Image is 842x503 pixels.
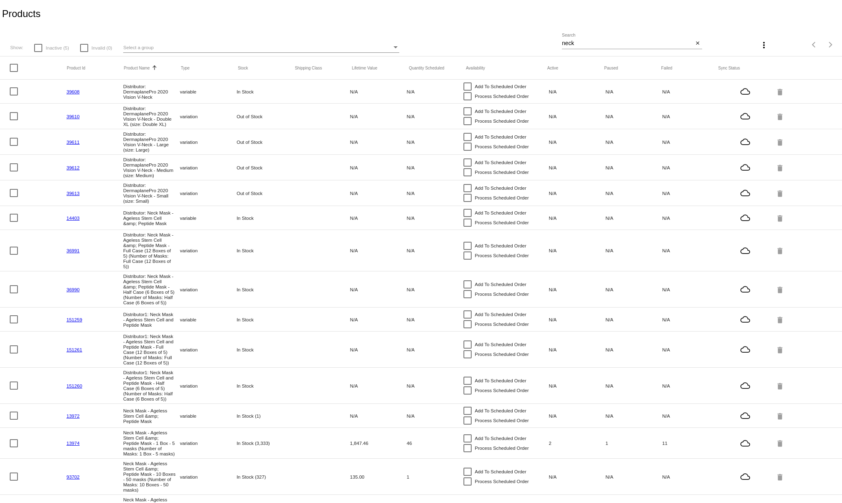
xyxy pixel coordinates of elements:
mat-icon: close [695,40,701,47]
button: Previous page [806,37,822,53]
span: Add To Scheduled Order [475,310,527,319]
mat-cell: N/A [350,285,407,294]
a: 39612 [66,165,79,170]
a: 93702 [66,474,79,479]
mat-cell: N/A [407,163,463,172]
span: Show: [10,45,23,50]
mat-cell: N/A [662,87,719,96]
mat-cell: variation [180,112,236,121]
mat-cell: 46 [407,438,463,448]
mat-cell: N/A [662,345,719,354]
mat-cell: Distributor: Neck Mask - Ageless Stem Cell &amp; Peptide Mask - Half Case (6 Boxes of 5) (Number ... [123,271,180,307]
mat-cell: N/A [549,213,605,223]
span: Process Scheduled Order [475,386,529,395]
mat-cell: N/A [350,315,407,324]
mat-cell: 2 [549,438,605,448]
mat-cell: N/A [350,411,407,421]
span: Process Scheduled Order [475,218,529,228]
a: 36991 [66,248,79,253]
mat-icon: cloud_queue [719,111,771,121]
mat-icon: more_vert [759,40,769,50]
mat-cell: N/A [549,112,605,121]
span: Add To Scheduled Order [475,376,527,386]
button: Change sorting for QuantityScheduled [409,65,444,70]
mat-icon: cloud_queue [719,213,771,223]
mat-icon: delete [776,410,785,422]
mat-cell: Distributor1: Neck Mask - Ageless Stem Cell and Peptide Mask [123,310,180,330]
span: Add To Scheduled Order [475,106,527,116]
mat-icon: delete [776,110,785,123]
button: Change sorting for ExternalId [67,65,85,70]
mat-cell: variable [180,87,236,96]
span: Invalid (0) [91,43,112,53]
a: 39608 [66,89,79,94]
span: Process Scheduled Order [475,142,529,152]
button: Change sorting for ProductName [124,65,150,70]
mat-cell: 1 [605,438,662,448]
h2: Products [2,8,41,20]
mat-cell: variable [180,315,236,324]
mat-cell: N/A [662,213,719,223]
mat-cell: N/A [605,112,662,121]
mat-icon: delete [776,85,785,98]
mat-cell: N/A [407,285,463,294]
mat-cell: N/A [662,163,719,172]
mat-icon: cloud_queue [719,246,771,256]
a: 151259 [66,317,82,322]
mat-icon: cloud_queue [719,163,771,172]
a: 13974 [66,440,79,446]
span: Add To Scheduled Order [475,406,527,416]
mat-cell: variation [180,137,236,147]
span: Process Scheduled Order [475,349,529,359]
mat-cell: N/A [407,315,463,324]
mat-cell: N/A [662,246,719,255]
mat-cell: Distributor: DermaplanePro 2020 Vision V-Neck - Medium (size: Medium) [123,155,180,180]
mat-cell: N/A [605,381,662,390]
mat-icon: delete [776,161,785,174]
mat-cell: N/A [407,87,463,96]
mat-cell: N/A [350,246,407,255]
mat-cell: In Stock [237,246,293,255]
a: 151261 [66,347,82,352]
mat-cell: 11 [662,438,719,448]
mat-cell: Distributor: DermaplanePro 2020 Vision V-Neck [123,82,180,102]
mat-cell: N/A [407,381,463,390]
mat-icon: cloud_queue [719,284,771,294]
mat-cell: In Stock [237,285,293,294]
mat-cell: N/A [549,285,605,294]
mat-cell: N/A [407,411,463,421]
mat-cell: 135.00 [350,472,407,481]
mat-cell: variation [180,345,236,354]
mat-cell: N/A [549,87,605,96]
mat-cell: Distributor: DermaplanePro 2020 Vision V-Neck - Small (size: Small) [123,180,180,206]
span: Add To Scheduled Order [475,280,527,289]
mat-cell: N/A [605,285,662,294]
mat-cell: N/A [662,381,719,390]
mat-cell: In Stock [237,213,293,223]
button: Change sorting for LifetimeValue [352,65,377,70]
mat-icon: cloud_queue [719,314,771,324]
mat-cell: In Stock (3,333) [237,438,293,448]
mat-cell: N/A [549,189,605,198]
span: Process Scheduled Order [475,251,529,260]
span: Process Scheduled Order [475,477,529,486]
button: Change sorting for TotalQuantityScheduledActive [547,65,558,70]
mat-cell: In Stock [237,381,293,390]
mat-cell: N/A [350,213,407,223]
mat-cell: N/A [662,411,719,421]
mat-select: Select a group [123,43,399,53]
mat-icon: delete [776,187,785,199]
span: Inactive (5) [46,43,69,53]
mat-cell: 1,847.46 [350,438,407,448]
mat-cell: variation [180,246,236,255]
mat-cell: N/A [549,345,605,354]
mat-cell: Neck Mask - Ageless Stem Cell &amp; Peptide Mask [123,406,180,426]
mat-cell: Out of Stock [237,112,293,121]
mat-cell: Out of Stock [237,163,293,172]
span: Add To Scheduled Order [475,208,527,218]
mat-cell: Distributor: Neck Mask - Ageless Stem Cell &amp; Peptide Mask [123,208,180,228]
mat-cell: N/A [605,137,662,147]
mat-icon: delete [776,212,785,224]
a: 151260 [66,383,82,388]
mat-cell: variation [180,438,236,448]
